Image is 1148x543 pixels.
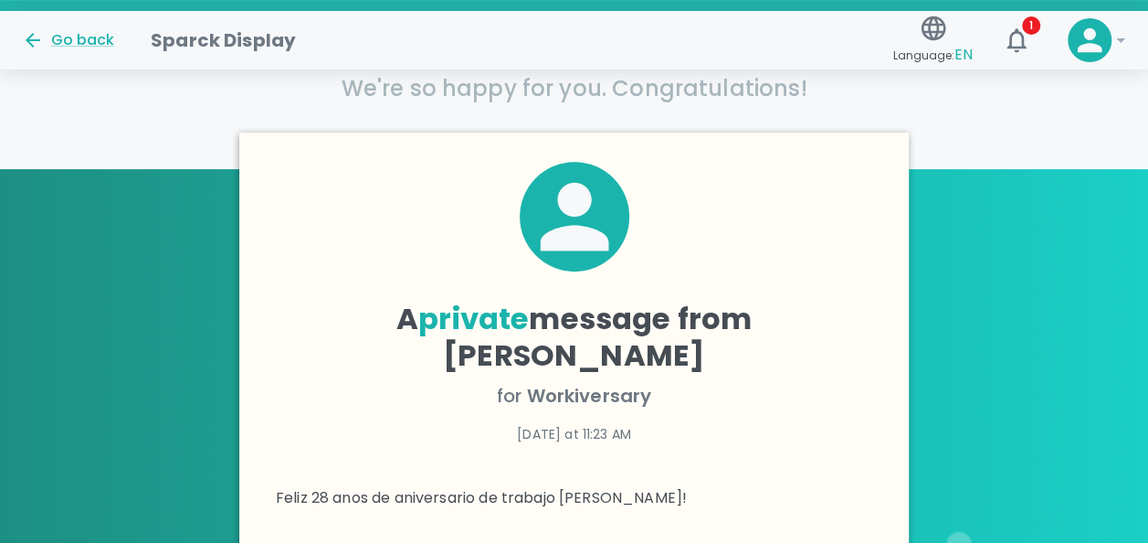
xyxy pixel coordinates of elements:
button: 1 [995,18,1038,62]
h1: Sparck Display [151,26,296,55]
span: Language: [893,43,973,68]
p: for [276,381,872,410]
span: 1 [1022,16,1040,35]
button: Language:EN [886,8,980,73]
p: Feliz 28 anos de aniversario de trabajo [PERSON_NAME]! [276,487,872,509]
span: Workiversary [526,383,651,409]
span: EN [954,44,973,65]
p: [DATE] at 11:23 AM [276,425,872,443]
h4: A message from [PERSON_NAME] [276,301,872,374]
button: Go back [22,29,114,51]
span: private [418,298,529,339]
